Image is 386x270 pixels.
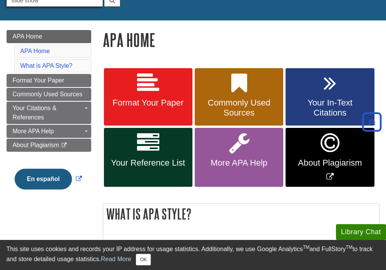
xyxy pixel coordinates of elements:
a: Your In-Text Citations [286,68,374,126]
span: Your In-Text Citations [291,98,368,118]
sup: TM [303,245,309,250]
a: Commonly Used Sources [7,88,91,101]
sup: TM [346,245,353,250]
button: En español [15,169,72,190]
a: Link opens in new window [286,128,374,187]
span: Commonly Used Sources [201,98,277,118]
span: More APA Help [201,158,277,168]
span: About Plagiarism [13,142,59,148]
span: Your Citations & References [13,105,57,121]
div: Guide Page Menu [7,30,91,203]
a: What is APA Style? [20,62,73,69]
a: Commonly Used Sources [195,68,283,126]
a: APA Home [20,48,50,54]
span: About Plagiarism [291,158,368,168]
button: Library Chat [336,224,386,240]
a: Read More [101,256,131,262]
a: Back to Top [359,117,384,127]
button: Close [136,254,151,265]
a: Format Your Paper [7,74,91,87]
span: More APA Help [13,128,54,134]
span: APA Home [13,33,42,40]
h1: APA Home [103,30,380,50]
span: Format Your Paper [110,98,187,108]
a: Your Reference List [104,128,192,187]
span: Your Reference List [110,158,187,168]
span: Format Your Paper [13,77,64,84]
a: About Plagiarism [7,139,91,152]
h2: What is APA Style? [103,204,379,224]
i: This link opens in a new window [61,143,67,148]
a: More APA Help [195,128,283,187]
div: This site uses cookies and records your IP address for usage statistics. Additionally, we use Goo... [7,245,380,265]
a: APA Home [7,30,91,43]
a: More APA Help [7,125,91,138]
span: Commonly Used Sources [13,91,82,97]
a: Your Citations & References [7,102,91,124]
a: Link opens in new window [13,176,84,182]
a: Format Your Paper [104,68,192,126]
